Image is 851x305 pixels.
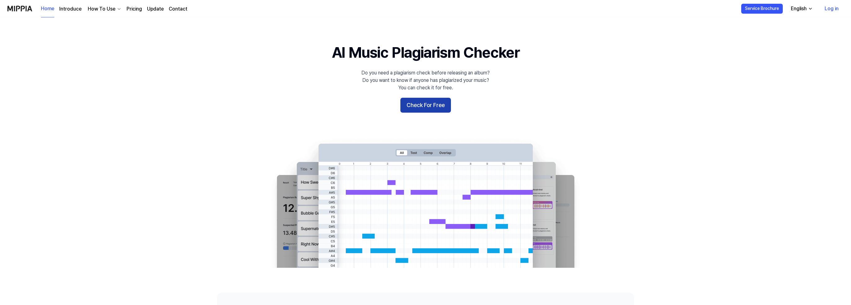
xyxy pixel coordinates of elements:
[87,5,117,13] div: How To Use
[41,0,54,17] a: Home
[332,42,519,63] h1: AI Music Plagiarism Checker
[169,5,187,13] a: Contact
[361,69,490,92] div: Do you need a plagiarism check before releasing an album? Do you want to know if anyone has plagi...
[87,5,122,13] button: How To Use
[786,2,817,15] button: English
[790,5,808,12] div: English
[147,5,164,13] a: Update
[59,5,82,13] a: Introduce
[741,4,783,14] button: Service Brochure
[400,98,451,113] button: Check For Free
[264,137,587,268] img: main Image
[127,5,142,13] a: Pricing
